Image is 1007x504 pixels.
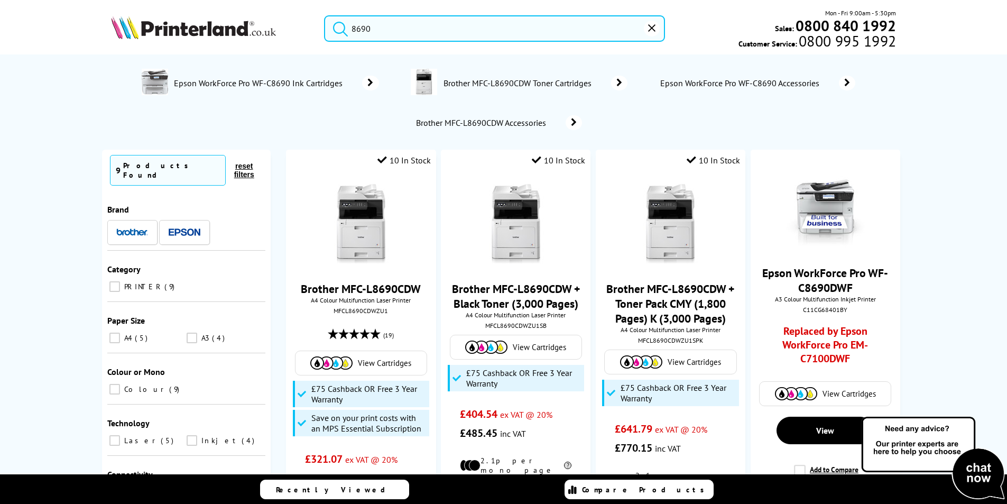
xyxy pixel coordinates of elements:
[765,387,885,400] a: View Cartridges
[532,155,585,166] div: 10 In Stock
[358,358,411,368] span: View Cartridges
[466,368,581,389] span: £75 Cashback OR Free 3 Year Warranty
[759,306,892,314] div: C11CG68401BY
[449,322,583,329] div: MFCL8690CDWZU1SB
[107,204,129,215] span: Brand
[565,480,714,499] a: Compare Products
[411,69,437,95] img: MFCL8690CDWZU1-conspage.jpg
[260,480,409,499] a: Recently Viewed
[199,436,241,445] span: Inkjet
[109,281,120,292] input: PRINTER 9
[500,428,526,439] span: inc VAT
[142,69,168,95] img: C11CG68401BY-conspage.jpg
[816,425,834,436] span: View
[107,469,153,480] span: Connectivity
[187,333,197,343] input: A3 4
[135,333,150,343] span: 5
[294,307,428,315] div: MFCL8690CDWZU1
[173,78,347,88] span: Epson WorkForce Pro WF-C8690 Ink Cartridges
[276,485,396,494] span: Recently Viewed
[377,155,431,166] div: 10 In Stock
[122,282,163,291] span: PRINTER
[111,16,276,39] img: Printerland Logo
[796,16,896,35] b: 0800 840 1992
[311,383,427,405] span: £75 Cashback OR Free 3 Year Warranty
[859,415,1007,502] img: Open Live Chat window
[305,471,343,485] span: £385.28
[460,456,571,475] li: 2.1p per mono page
[107,315,145,326] span: Paper Size
[107,418,150,428] span: Technology
[456,341,576,354] a: View Cartridges
[601,326,740,334] span: A4 Colour Multifunction Laser Printer
[173,69,379,97] a: Epson WorkForce Pro WF-C8690 Ink Cartridges
[111,16,311,41] a: Printerland Logo
[794,465,858,485] label: Add to Compare
[107,264,141,274] span: Category
[823,389,876,399] span: View Cartridges
[442,69,627,97] a: Brother MFC-L8690CDW Toner Cartridges
[770,324,881,371] a: Replaced by Epson WorkForce Pro EM-C7100DWF
[442,78,595,88] span: Brother MFC-L8690CDW Toner Cartridges
[122,436,160,445] span: Laser
[620,355,662,369] img: Cartridges
[687,155,740,166] div: 10 In Stock
[310,356,353,370] img: Cartridges
[582,485,710,494] span: Compare Products
[345,473,371,484] span: inc VAT
[797,36,896,46] span: 0800 995 1992
[116,165,121,176] span: 9
[659,76,855,90] a: Epson WorkForce Pro WF-C8690 Accessories
[116,228,148,236] img: Brother
[604,336,737,344] div: MFCL8690CDWZU1SPK
[107,366,165,377] span: Colour or Mono
[321,184,401,263] img: MFCL8690CDWFRONTSmall.jpg
[226,161,263,179] button: reset filters
[631,184,710,263] img: MFCL8690CDWFRONTSmall5.jpg
[122,333,134,343] span: A4
[738,36,896,49] span: Customer Service:
[500,409,552,420] span: ex VAT @ 20%
[242,436,257,445] span: 4
[199,333,211,343] span: A3
[452,281,580,311] a: Brother MFC-L8690CDW + Black Toner (3,000 Pages)
[825,8,896,18] span: Mon - Fri 9:00am - 5:30pm
[668,357,721,367] span: View Cartridges
[777,417,874,444] a: View
[460,407,497,421] span: £404.54
[164,282,177,291] span: 9
[187,435,197,446] input: Inkjet 4
[345,454,398,465] span: ex VAT @ 20%
[169,384,182,394] span: 9
[161,436,176,445] span: 5
[460,426,497,440] span: £485.45
[169,228,200,236] img: Epson
[305,452,343,466] span: £321.07
[615,422,652,436] span: £641.79
[615,471,726,490] li: 2.1p per mono page
[212,333,227,343] span: 4
[109,435,120,446] input: Laser 5
[775,23,794,33] span: Sales:
[415,117,550,128] span: Brother MFC-L8690CDW Accessories
[621,382,736,404] span: £75 Cashback OR Free 3 Year Warranty
[655,424,707,435] span: ex VAT @ 20%
[775,387,817,400] img: Cartridges
[465,341,507,354] img: Cartridges
[513,342,566,352] span: View Cartridges
[762,265,888,295] a: Epson WorkForce Pro WF-C8690DWF
[606,281,734,326] a: Brother MFC-L8690CDW + Toner Pack CMY (1,800 Pages) K (3,000 Pages)
[311,413,427,434] span: Save on your print costs with an MPS Essential Subscription
[756,295,895,303] span: A3 Colour Multifunction Inkjet Printer
[383,325,394,345] span: (19)
[476,184,556,263] img: MFCL8690CDWFRONTSmall2.jpg
[301,281,421,296] a: Brother MFC-L8690CDW
[655,443,681,454] span: inc VAT
[415,115,582,130] a: Brother MFC-L8690CDW Accessories
[659,78,823,88] span: Epson WorkForce Pro WF-C8690 Accessories
[291,296,430,304] span: A4 Colour Multifunction Laser Printer
[615,441,652,455] span: £770.15
[122,384,168,394] span: Colour
[794,21,896,31] a: 0800 840 1992
[786,168,865,248] img: epson-wf-c8690dwf-front-new-small.jpg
